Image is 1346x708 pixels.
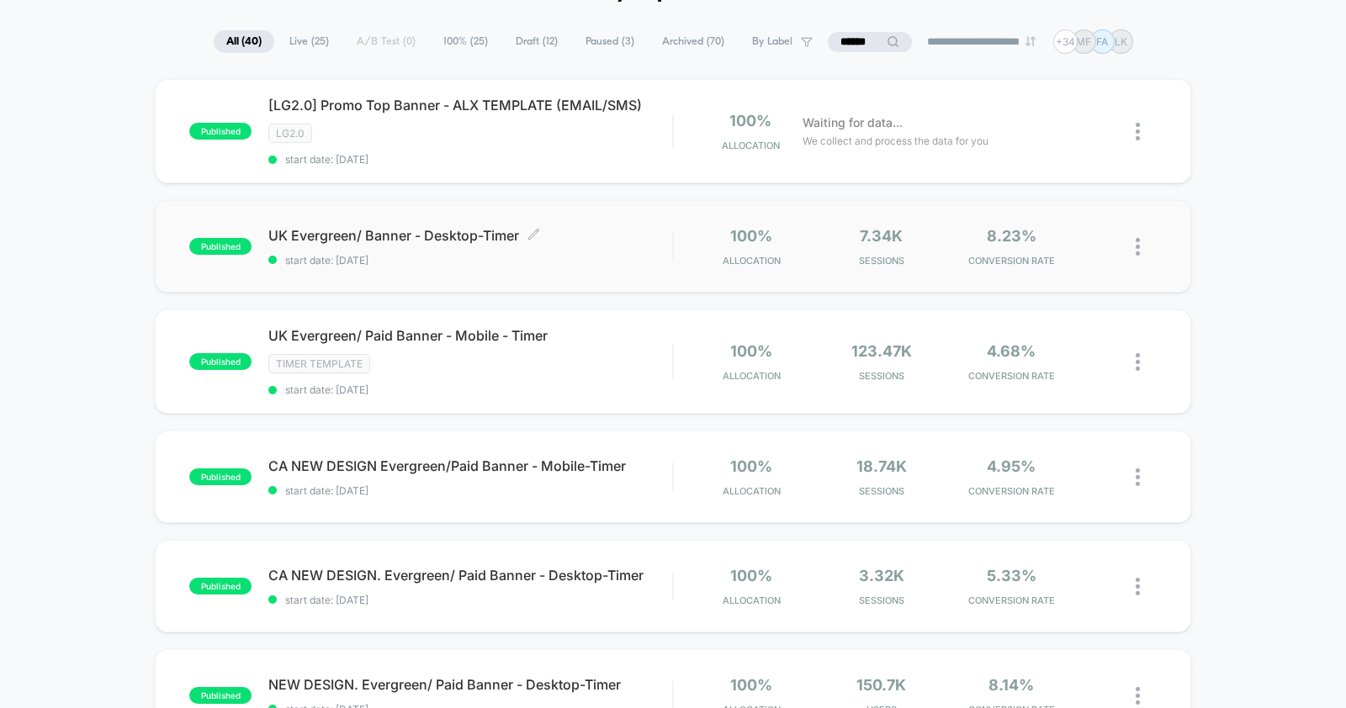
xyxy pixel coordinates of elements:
[723,255,781,267] span: Allocation
[820,485,942,497] span: Sessions
[268,153,672,166] span: start date: [DATE]
[268,383,672,396] span: start date: [DATE]
[268,457,672,474] span: CA NEW DESIGN Evergreen/Paid Banner - Mobile-Timer
[277,30,342,53] span: Live ( 25 )
[268,484,672,497] span: start date: [DATE]
[803,133,988,149] span: We collect and process the data for you
[1076,35,1091,48] p: MF
[1053,29,1078,54] div: + 34
[1136,123,1140,140] img: close
[573,30,647,53] span: Paused ( 3 )
[268,97,672,114] span: [LG2.0] Promo Top Banner - ALX TEMPLATE (EMAIL/SMS)
[268,676,672,693] span: NEW DESIGN. Evergreen/ Paid Banner - Desktop-Timer
[730,567,772,584] span: 100%
[1025,36,1036,46] img: end
[859,567,904,584] span: 3.32k
[723,370,781,382] span: Allocation
[268,354,370,373] span: timer template
[803,114,903,132] span: Waiting for data...
[856,676,906,694] span: 150.7k
[951,370,1073,382] span: CONVERSION RATE
[189,238,252,255] span: published
[268,327,672,344] span: UK Evergreen/ Paid Banner - Mobile - Timer
[649,30,737,53] span: Archived ( 70 )
[730,342,772,360] span: 100%
[1136,578,1140,595] img: close
[729,112,771,129] span: 100%
[1136,353,1140,371] img: close
[189,578,252,594] span: published
[987,227,1036,245] span: 8.23%
[988,676,1034,694] span: 8.14%
[951,255,1073,267] span: CONVERSION RATE
[723,485,781,497] span: Allocation
[987,342,1036,360] span: 4.68%
[189,468,252,485] span: published
[1115,35,1127,48] p: LK
[730,676,772,694] span: 100%
[503,30,570,53] span: Draft ( 12 )
[730,227,772,245] span: 100%
[1136,238,1140,256] img: close
[820,255,942,267] span: Sessions
[820,370,942,382] span: Sessions
[214,30,274,53] span: All ( 40 )
[752,35,792,48] span: By Label
[1136,468,1140,486] img: close
[860,227,903,245] span: 7.34k
[189,123,252,140] span: published
[730,457,772,475] span: 100%
[268,254,672,267] span: start date: [DATE]
[856,457,907,475] span: 18.74k
[851,342,912,360] span: 123.47k
[1136,687,1140,705] img: close
[987,457,1036,475] span: 4.95%
[951,485,1073,497] span: CONVERSION RATE
[268,594,672,606] span: start date: [DATE]
[820,594,942,606] span: Sessions
[431,30,501,53] span: 100% ( 25 )
[268,227,672,244] span: UK Evergreen/ Banner - Desktop-Timer
[723,594,781,606] span: Allocation
[722,140,780,151] span: Allocation
[268,124,312,143] span: LG2.0
[987,567,1036,584] span: 5.33%
[1096,35,1108,48] p: FA
[189,353,252,370] span: published
[189,687,252,704] span: published
[951,594,1073,606] span: CONVERSION RATE
[268,567,672,584] span: CA NEW DESIGN. Evergreen/ Paid Banner - Desktop-Timer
